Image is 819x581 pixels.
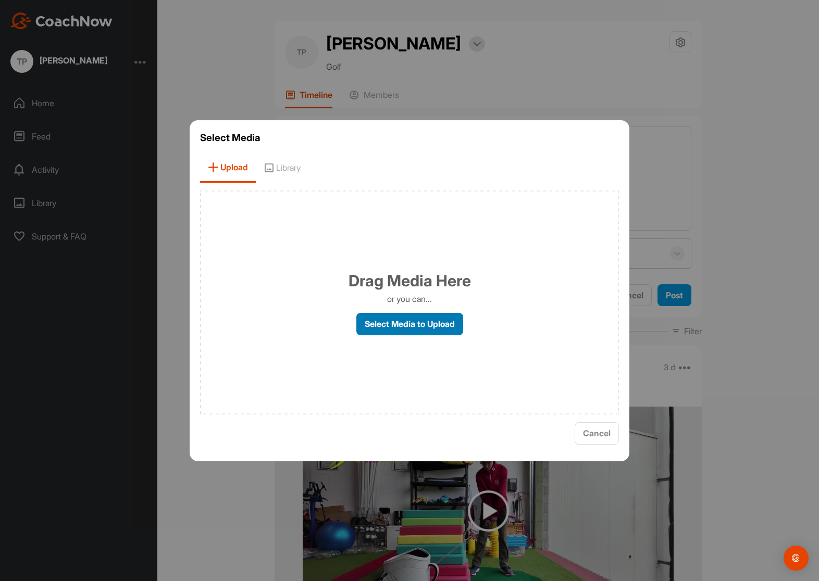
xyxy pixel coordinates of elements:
span: Library [256,153,308,183]
label: Select Media to Upload [356,313,463,335]
span: Cancel [583,428,611,438]
h1: Drag Media Here [349,269,471,293]
button: Cancel [575,422,619,445]
h3: Select Media [200,131,619,145]
p: or you can... [387,293,432,305]
span: Upload [200,153,256,183]
div: Open Intercom Messenger [784,546,809,571]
